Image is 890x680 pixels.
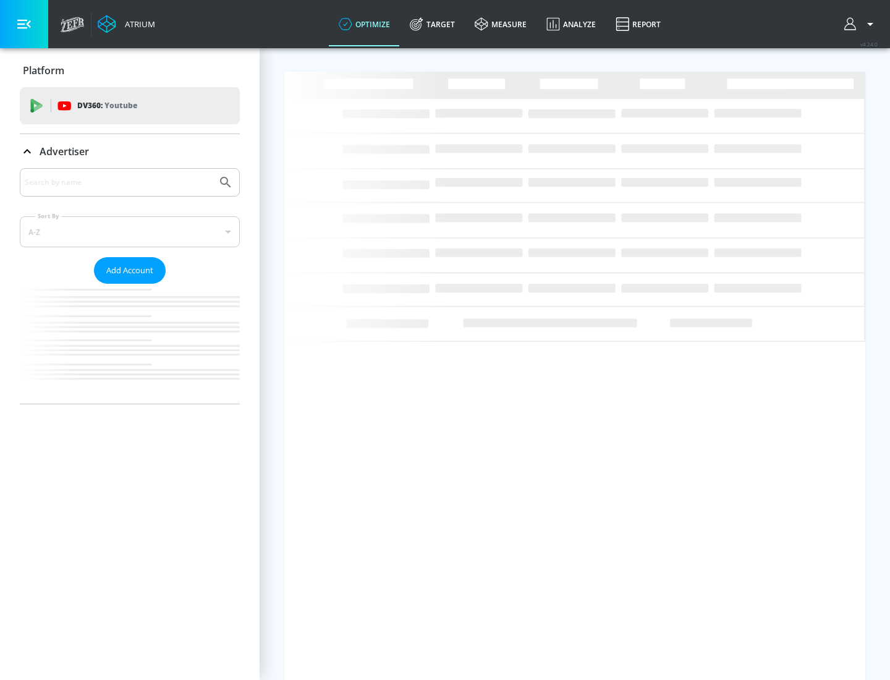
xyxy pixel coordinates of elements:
nav: list of Advertiser [20,284,240,404]
div: Advertiser [20,168,240,404]
div: DV360: Youtube [20,87,240,124]
p: Youtube [104,99,137,112]
label: Sort By [35,212,62,220]
p: Platform [23,64,64,77]
div: Atrium [120,19,155,30]
a: Report [606,2,671,46]
a: Analyze [536,2,606,46]
a: optimize [329,2,400,46]
a: Atrium [98,15,155,33]
div: A-Z [20,216,240,247]
span: Add Account [106,263,153,278]
button: Add Account [94,257,166,284]
span: v 4.24.0 [860,41,878,48]
a: Target [400,2,465,46]
a: measure [465,2,536,46]
p: DV360: [77,99,137,113]
p: Advertiser [40,145,89,158]
div: Platform [20,53,240,88]
input: Search by name [25,174,212,190]
div: Advertiser [20,134,240,169]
